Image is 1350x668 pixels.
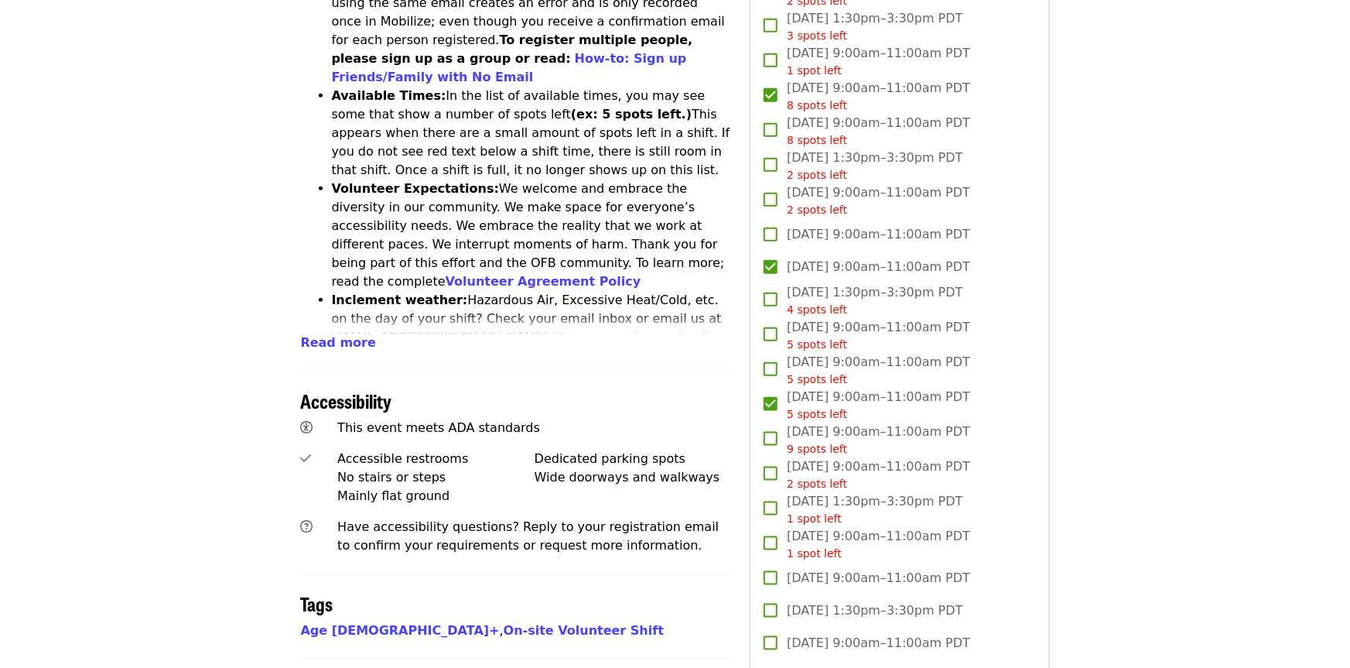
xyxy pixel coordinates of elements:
[301,519,313,534] i: question-circle icon
[332,88,446,103] strong: Available Times:
[337,519,719,553] span: Have accessibility questions? Reply to your registration email to confirm your requirements or re...
[787,457,970,492] span: [DATE] 9:00am–11:00am PDT
[787,29,847,42] span: 3 spots left
[337,450,535,468] div: Accessible restrooms
[301,590,333,617] span: Tags
[301,623,500,638] a: Age [DEMOGRAPHIC_DATA]+
[571,107,692,122] strong: (ex: 5 spots left.)
[787,373,847,385] span: 5 spots left
[787,9,962,44] span: [DATE] 1:30pm–3:30pm PDT
[787,169,847,181] span: 2 spots left
[787,79,970,114] span: [DATE] 9:00am–11:00am PDT
[332,87,732,180] li: In the list of available times, you may see some that show a number of spots left This appears wh...
[301,334,376,352] button: Read more
[332,291,732,384] li: Hazardous Air, Excessive Heat/Cold, etc. on the day of your shift? Check your email inbox or emai...
[337,420,540,435] span: This event meets ADA standards
[337,487,535,505] div: Mainly flat ground
[787,478,847,490] span: 2 spots left
[787,634,970,653] span: [DATE] 9:00am–11:00am PDT
[787,44,970,79] span: [DATE] 9:00am–11:00am PDT
[787,204,847,216] span: 2 spots left
[787,338,847,351] span: 5 spots left
[332,180,732,291] li: We welcome and embrace the diversity in our community. We make space for everyone’s accessibility...
[535,450,732,468] div: Dedicated parking spots
[504,623,664,638] a: On-site Volunteer Shift
[787,114,970,149] span: [DATE] 9:00am–11:00am PDT
[787,601,962,620] span: [DATE] 1:30pm–3:30pm PDT
[787,408,847,420] span: 5 spots left
[332,51,687,84] a: How-to: Sign up Friends/Family with No Email
[301,623,504,638] span: ,
[787,569,970,587] span: [DATE] 9:00am–11:00am PDT
[787,258,970,276] span: [DATE] 9:00am–11:00am PDT
[787,183,970,218] span: [DATE] 9:00am–11:00am PDT
[301,335,376,350] span: Read more
[787,134,847,146] span: 8 spots left
[787,318,970,353] span: [DATE] 9:00am–11:00am PDT
[787,492,962,527] span: [DATE] 1:30pm–3:30pm PDT
[332,33,693,66] strong: To register multiple people, please sign up as a group or read:
[332,293,468,307] strong: Inclement weather:
[787,353,970,388] span: [DATE] 9:00am–11:00am PDT
[446,274,641,289] a: Volunteer Agreement Policy
[787,512,842,525] span: 1 spot left
[787,388,970,423] span: [DATE] 9:00am–11:00am PDT
[787,225,970,244] span: [DATE] 9:00am–11:00am PDT
[787,283,962,318] span: [DATE] 1:30pm–3:30pm PDT
[337,468,535,487] div: No stairs or steps
[787,149,962,183] span: [DATE] 1:30pm–3:30pm PDT
[787,64,842,77] span: 1 spot left
[535,468,732,487] div: Wide doorways and walkways
[301,451,312,466] i: check icon
[787,99,847,111] span: 8 spots left
[787,547,842,560] span: 1 spot left
[787,303,847,316] span: 4 spots left
[787,423,970,457] span: [DATE] 9:00am–11:00am PDT
[301,387,392,414] span: Accessibility
[787,527,970,562] span: [DATE] 9:00am–11:00am PDT
[332,181,500,196] strong: Volunteer Expectations:
[787,443,847,455] span: 9 spots left
[301,420,313,435] i: universal-access icon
